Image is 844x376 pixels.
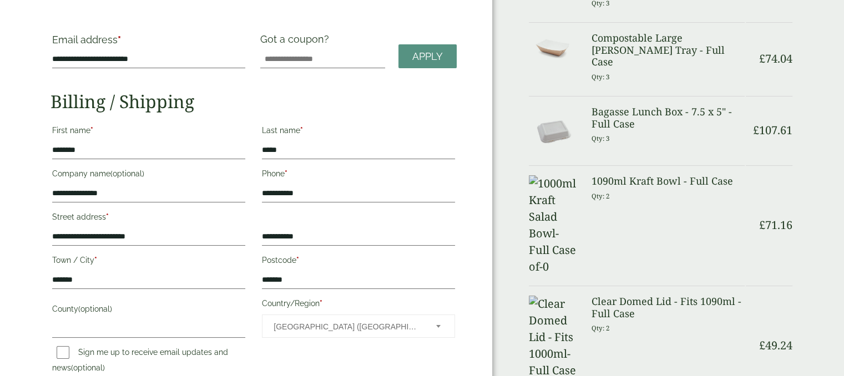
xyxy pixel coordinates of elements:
span: Apply [412,50,443,63]
abbr: required [285,169,287,178]
label: Phone [262,166,455,185]
label: First name [52,123,245,141]
img: 1000ml Kraft Salad Bowl-Full Case of-0 [529,175,578,275]
span: £ [759,51,765,66]
small: Qty: 2 [591,192,609,200]
bdi: 107.61 [753,123,792,138]
small: Qty: 3 [591,134,609,143]
a: Apply [398,44,457,68]
label: Postcode [262,252,455,271]
h3: Bagasse Lunch Box - 7.5 x 5" - Full Case [591,106,744,130]
span: United Kingdom (UK) [274,315,421,338]
bdi: 71.16 [759,217,792,232]
label: Email address [52,35,245,50]
small: Qty: 2 [591,324,609,332]
span: £ [759,338,765,353]
label: Sign me up to receive email updates and news [52,348,228,375]
bdi: 74.04 [759,51,792,66]
span: (optional) [71,363,105,372]
abbr: required [296,256,299,265]
bdi: 49.24 [759,338,792,353]
input: Sign me up to receive email updates and news(optional) [57,346,69,359]
label: Last name [262,123,455,141]
abbr: required [94,256,97,265]
small: Qty: 3 [591,73,609,81]
span: Country/Region [262,314,455,338]
label: Got a coupon? [260,33,333,50]
h3: 1090ml Kraft Bowl - Full Case [591,175,744,187]
label: Street address [52,209,245,228]
label: Country/Region [262,296,455,314]
abbr: required [106,212,109,221]
label: County [52,301,245,320]
abbr: required [320,299,322,308]
h2: Billing / Shipping [50,91,457,112]
h3: Clear Domed Lid - Fits 1090ml - Full Case [591,296,744,319]
label: Company name [52,166,245,185]
h3: Compostable Large [PERSON_NAME] Tray - Full Case [591,32,744,68]
label: Town / City [52,252,245,271]
span: (optional) [110,169,144,178]
abbr: required [118,34,121,45]
span: (optional) [78,304,112,313]
abbr: required [300,126,303,135]
span: £ [753,123,759,138]
abbr: required [90,126,93,135]
span: £ [759,217,765,232]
